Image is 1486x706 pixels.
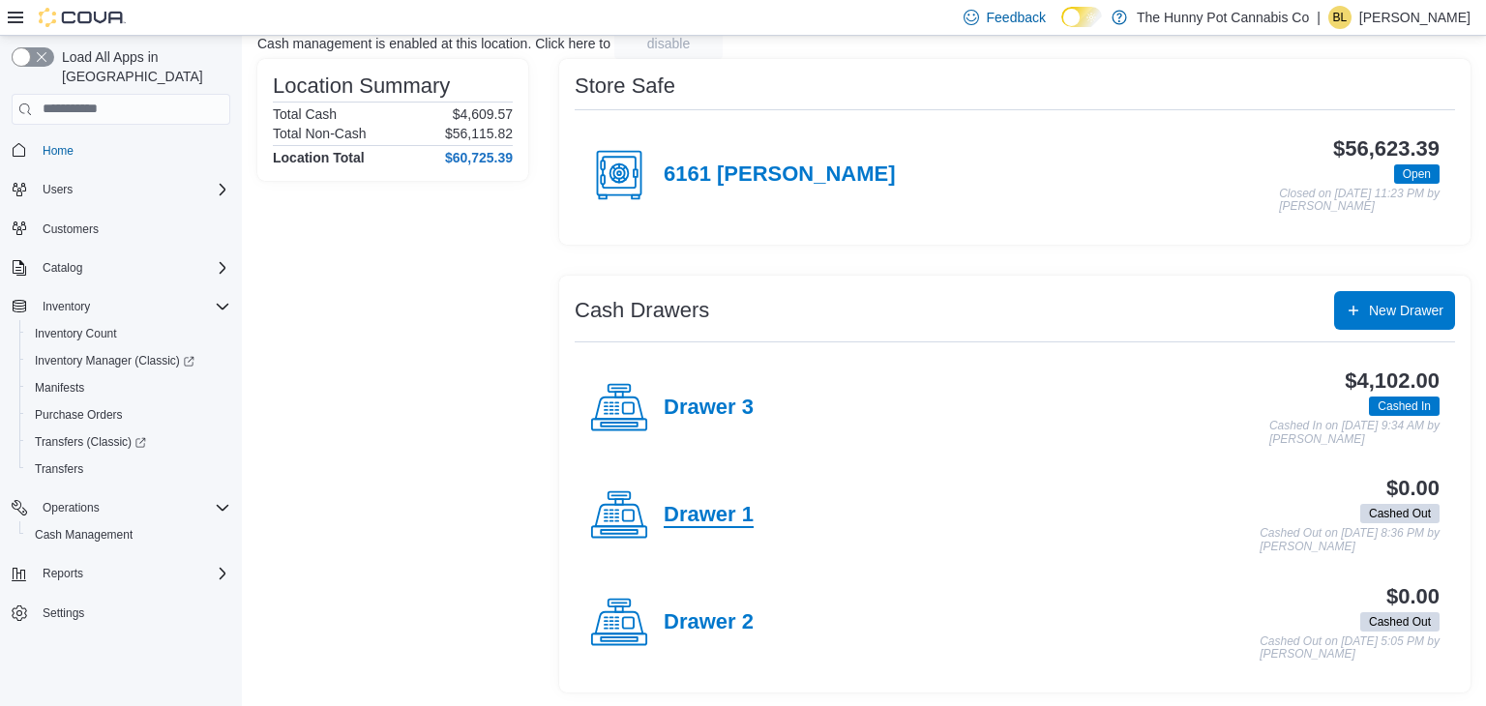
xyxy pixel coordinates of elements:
p: $56,115.82 [445,126,513,141]
span: Users [43,182,73,197]
nav: Complex example [12,129,230,678]
a: Purchase Orders [27,403,131,427]
a: Manifests [27,376,92,399]
span: Transfers (Classic) [27,430,230,454]
button: Cash Management [19,521,238,548]
p: | [1317,6,1321,29]
span: Open [1394,164,1440,184]
span: Transfers [27,457,230,481]
button: Customers [4,215,238,243]
p: [PERSON_NAME] [1359,6,1471,29]
span: Customers [35,217,230,241]
span: Catalog [35,256,230,279]
button: Purchase Orders [19,401,238,428]
h3: $56,623.39 [1333,137,1440,161]
span: Cashed Out [1360,504,1440,523]
h3: $0.00 [1386,585,1440,608]
a: Inventory Count [27,322,125,345]
p: Closed on [DATE] 11:23 PM by [PERSON_NAME] [1279,188,1440,214]
span: Inventory [43,299,90,314]
h6: Total Cash [273,106,337,122]
a: Inventory Manager (Classic) [27,349,202,372]
h3: $0.00 [1386,477,1440,500]
button: Inventory Count [19,320,238,347]
a: Cash Management [27,523,140,546]
span: Cash Management [27,523,230,546]
a: Home [35,139,81,162]
button: Reports [4,560,238,587]
span: Cashed Out [1360,612,1440,632]
a: Transfers [27,457,91,481]
h4: $60,725.39 [445,150,513,165]
button: Home [4,136,238,164]
button: Users [4,176,238,203]
button: New Drawer [1334,291,1455,330]
span: Settings [43,605,84,621]
button: Inventory [35,295,98,318]
span: Dark Mode [1061,27,1062,28]
span: disable [647,34,690,53]
span: Reports [43,566,83,581]
h4: Drawer 3 [664,396,754,421]
p: Cashed Out on [DATE] 5:05 PM by [PERSON_NAME] [1260,635,1440,662]
span: Inventory [35,295,230,318]
h3: $4,102.00 [1345,369,1440,393]
span: Transfers [35,461,83,477]
span: Feedback [987,8,1046,27]
p: Cashed Out on [DATE] 8:36 PM by [PERSON_NAME] [1260,527,1440,553]
button: Catalog [4,254,238,281]
span: Inventory Count [27,322,230,345]
h4: Drawer 2 [664,610,754,635]
a: Transfers (Classic) [19,428,238,456]
img: Cova [39,8,126,27]
span: Load All Apps in [GEOGRAPHIC_DATA] [54,47,230,86]
span: New Drawer [1369,301,1443,320]
span: Home [43,143,74,159]
p: Cash management is enabled at this location. Click here to [257,36,610,51]
h3: Cash Drawers [575,299,709,322]
span: Users [35,178,230,201]
span: Operations [43,500,100,515]
button: Catalog [35,256,90,279]
a: Transfers (Classic) [27,430,154,454]
span: Manifests [27,376,230,399]
a: Customers [35,218,106,241]
span: Cashed Out [1369,613,1431,631]
span: Home [35,138,230,162]
button: disable [614,28,723,59]
h4: Location Total [273,150,365,165]
p: The Hunny Pot Cannabis Co [1137,6,1309,29]
h3: Store Safe [575,74,675,98]
h4: Drawer 1 [664,503,754,528]
span: Cash Management [35,527,133,543]
button: Users [35,178,80,201]
span: Inventory Manager (Classic) [35,353,194,368]
span: Customers [43,221,99,237]
button: Operations [4,494,238,521]
button: Manifests [19,374,238,401]
button: Operations [35,496,107,519]
h4: 6161 [PERSON_NAME] [664,162,895,188]
span: Purchase Orders [35,407,123,423]
a: Settings [35,602,92,625]
span: Operations [35,496,230,519]
div: Branden Lalonde [1328,6,1352,29]
input: Dark Mode [1061,7,1102,27]
button: Transfers [19,456,238,483]
p: Cashed In on [DATE] 9:34 AM by [PERSON_NAME] [1269,420,1440,446]
span: Manifests [35,380,84,396]
span: Inventory Count [35,326,117,341]
button: Reports [35,562,91,585]
span: Cashed In [1369,397,1440,416]
span: Reports [35,562,230,585]
span: Cashed In [1378,397,1431,415]
button: Inventory [4,293,238,320]
span: Transfers (Classic) [35,434,146,450]
span: Purchase Orders [27,403,230,427]
span: Settings [35,601,230,625]
span: Cashed Out [1369,505,1431,522]
a: Inventory Manager (Classic) [19,347,238,374]
span: Inventory Manager (Classic) [27,349,230,372]
span: Open [1403,165,1431,183]
span: BL [1333,6,1348,29]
